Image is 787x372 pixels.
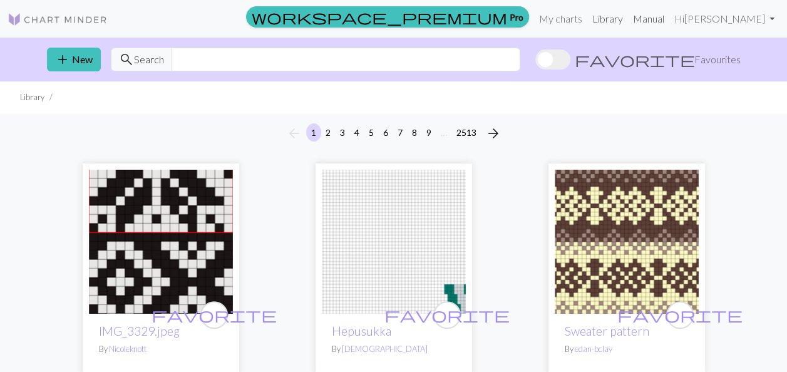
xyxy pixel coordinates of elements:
button: 2513 [451,123,481,142]
button: 6 [378,123,393,142]
i: favourite [617,302,743,328]
button: 7 [393,123,408,142]
p: By [332,343,456,355]
a: Sweater pattern [565,324,649,338]
a: Hepusukka [322,234,466,246]
a: Hepusukka [332,324,391,338]
a: My charts [534,6,587,31]
span: Favourites [694,52,741,67]
a: edan-bclay [575,344,612,354]
img: IMG_3329.jpeg [89,170,233,314]
i: favourite [152,302,277,328]
button: favourite [200,301,228,329]
button: New [47,48,101,71]
label: Show favourites [535,48,741,71]
span: favorite [575,51,695,68]
span: arrow_forward [486,125,501,142]
button: 5 [364,123,379,142]
img: Logo [8,12,108,27]
a: [DEMOGRAPHIC_DATA] [342,344,428,354]
span: workspace_premium [252,8,507,26]
button: 4 [349,123,364,142]
button: favourite [433,301,461,329]
span: search [119,51,134,68]
button: 9 [421,123,436,142]
img: Hepusukka [322,170,466,314]
button: Next [481,123,506,143]
a: Hi[PERSON_NAME] [669,6,779,31]
span: favorite [384,305,510,324]
button: favourite [666,301,694,329]
li: Library [20,91,44,103]
a: Sweater pattern [555,234,699,246]
p: By [99,343,223,355]
a: Pro [246,6,529,28]
span: add [55,51,70,68]
i: Next [486,126,501,141]
button: 1 [306,123,321,142]
a: IMG_3329.jpeg [99,324,180,338]
img: Sweater pattern [555,170,699,314]
p: By [565,343,689,355]
nav: Page navigation [282,123,506,143]
button: 3 [335,123,350,142]
i: favourite [384,302,510,328]
a: IMG_3329.jpeg [89,234,233,246]
a: Nicoleknott [109,344,147,354]
span: favorite [617,305,743,324]
button: 8 [407,123,422,142]
a: Library [587,6,628,31]
span: favorite [152,305,277,324]
button: 2 [321,123,336,142]
a: Manual [628,6,669,31]
span: Search [134,52,164,67]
